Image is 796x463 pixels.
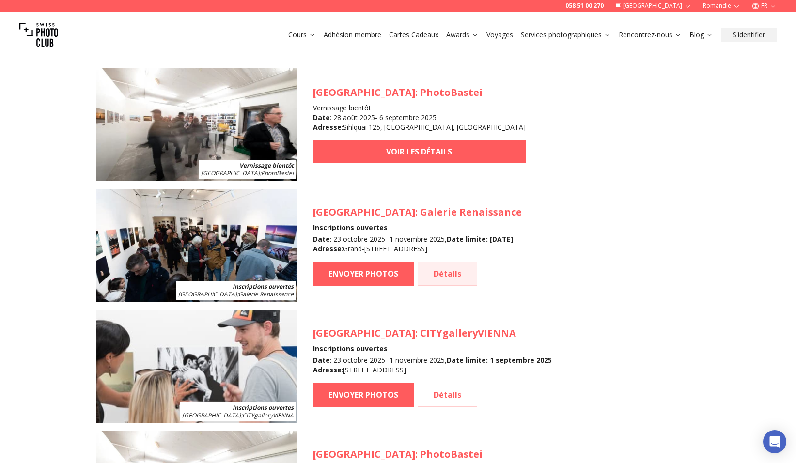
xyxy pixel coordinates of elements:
a: Détails [418,383,477,407]
b: Adresse [313,123,342,132]
b: Adresse [313,244,342,253]
a: ENVOYER PHOTOS [313,262,414,286]
button: Rencontrez-nous [615,28,686,42]
div: : 23 octobre 2025 - 1 novembre 2025 , : [STREET_ADDRESS] [313,355,552,375]
b: Vernissage bientôt [239,161,294,170]
a: Voyages [486,30,513,40]
span: : CITYgalleryVIENNA [182,411,294,419]
img: SPC Photo Awards VIENNA October 2025 [96,310,297,423]
b: Date limite : [DATE] [447,234,513,244]
h3: : Galerie Renaissance [313,205,522,219]
b: Date [313,113,330,122]
span: [GEOGRAPHIC_DATA] [313,86,415,99]
span: [GEOGRAPHIC_DATA] [313,326,415,340]
button: Cours [284,28,320,42]
a: ENVOYER PHOTOS [313,383,414,407]
span: [GEOGRAPHIC_DATA] [201,169,260,177]
a: Services photographiques [521,30,611,40]
button: Blog [686,28,717,42]
b: Date [313,355,330,365]
b: Inscriptions ouvertes [233,282,294,291]
div: : 23 octobre 2025 - 1 novembre 2025 , : Grand-[STREET_ADDRESS] [313,234,522,254]
button: Voyages [483,28,517,42]
a: Rencontrez-nous [619,30,682,40]
img: SPC Photo Awards Genève: octobre 2025 [96,189,297,302]
b: Adresse [313,365,342,374]
button: Cartes Cadeaux [385,28,442,42]
b: Date [313,234,330,244]
h3: : PhotoBastei [313,448,562,461]
span: : Galerie Renaissance [178,290,294,298]
span: [GEOGRAPHIC_DATA] [182,411,241,419]
a: Cours [288,30,316,40]
span: : PhotoBastei [201,169,294,177]
a: 058 51 00 270 [565,2,604,10]
span: [GEOGRAPHIC_DATA] [313,448,415,461]
h4: Vernissage bientôt [313,103,526,113]
span: [GEOGRAPHIC_DATA] [313,205,415,218]
button: Services photographiques [517,28,615,42]
h3: : PhotoBastei [313,86,526,99]
a: Détails [418,262,477,286]
img: Swiss photo club [19,15,58,54]
a: Adhésion membre [324,30,381,40]
button: Awards [442,28,483,42]
div: : 28 août 2025 - 6 septembre 2025 : Sihlquai 125, [GEOGRAPHIC_DATA], [GEOGRAPHIC_DATA] [313,113,526,132]
a: Awards [446,30,479,40]
button: Adhésion membre [320,28,385,42]
h4: Inscriptions ouvertes [313,223,522,232]
a: Cartes Cadeaux [389,30,438,40]
div: Open Intercom Messenger [763,430,786,453]
button: S'identifier [721,28,777,42]
b: Inscriptions ouvertes [233,403,294,412]
a: VOIR LES DÉTAILS [313,140,526,163]
h4: Inscriptions ouvertes [313,344,552,354]
a: Blog [689,30,713,40]
span: [GEOGRAPHIC_DATA] [178,290,237,298]
img: SPC Photo Awards Zurich: Fall 2025 [96,68,297,181]
h3: : CITYgalleryVIENNA [313,326,552,340]
b: Date limite : 1 septembre 2025 [447,355,552,365]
